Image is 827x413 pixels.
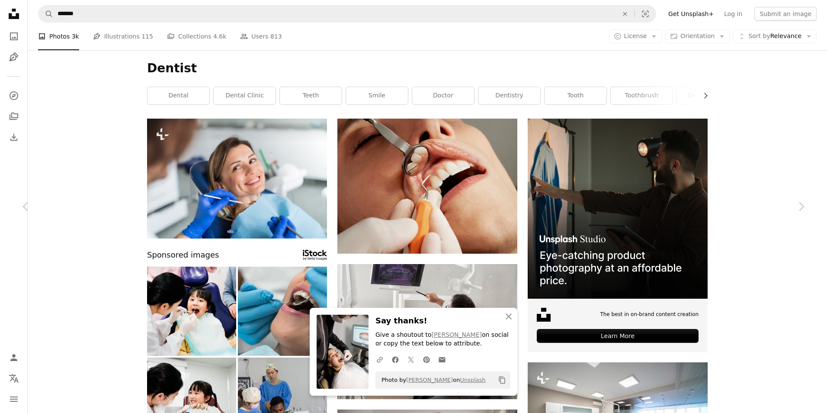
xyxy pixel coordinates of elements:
[537,329,699,343] div: Learn More
[141,32,153,41] span: 115
[665,29,730,43] button: Orientation
[93,23,153,50] a: Illustrations 115
[337,182,517,190] a: woman with silver and yellow hoop earrings
[680,32,715,39] span: Orientation
[147,87,209,104] a: dental
[147,119,327,239] img: A woman has an annual dental check-up in dentist surgery.
[238,267,327,356] img: The dentist works in a cozy dental office, providing effective dental care, and the patient in th...
[478,87,540,104] a: dentistry
[147,249,219,261] span: Sponsored images
[5,87,22,104] a: Explore
[38,5,656,23] form: Find visuals sitewide
[624,32,647,39] span: License
[337,119,517,254] img: woman with silver and yellow hoop earrings
[611,87,673,104] a: toothbrush
[167,23,226,50] a: Collections 4.6k
[5,390,22,408] button: Menu
[147,174,327,182] a: A woman has an annual dental check-up in dentist surgery.
[38,6,53,22] button: Search Unsplash
[432,331,482,338] a: [PERSON_NAME]
[5,48,22,66] a: Illustrations
[748,32,770,39] span: Sort by
[434,351,450,368] a: Share over email
[677,87,739,104] a: dentist smile
[719,7,747,21] a: Log in
[495,373,510,387] button: Copy to clipboard
[754,7,817,21] button: Submit an image
[214,87,276,104] a: dental clinic
[5,129,22,146] a: Download History
[388,351,403,368] a: Share on Facebook
[270,32,282,41] span: 813
[775,165,827,248] a: Next
[460,377,485,383] a: Unsplash
[213,32,226,41] span: 4.6k
[5,349,22,366] a: Log in / Sign up
[412,87,474,104] a: doctor
[537,308,551,322] img: file-1631678316303-ed18b8b5cb9cimage
[147,61,708,76] h1: Dentist
[615,6,635,22] button: Clear
[5,108,22,125] a: Collections
[528,119,708,352] a: The best in on-brand content creationLearn More
[375,315,510,327] h3: Say thanks!
[733,29,817,43] button: Sort byRelevance
[748,32,801,41] span: Relevance
[147,267,236,356] img: Asian little girl having teeth examined in dental clinic. Female dentist examining her teeth, her...
[698,87,708,104] button: scroll list to the right
[406,377,453,383] a: [PERSON_NAME]
[240,23,282,50] a: Users 813
[609,29,662,43] button: License
[403,351,419,368] a: Share on Twitter
[545,87,606,104] a: tooth
[5,28,22,45] a: Photos
[337,264,517,399] img: man in white dress shirt holding black pen
[663,7,719,21] a: Get Unsplash+
[419,351,434,368] a: Share on Pinterest
[528,119,708,299] img: file-1715714098234-25b8b4e9d8faimage
[5,370,22,387] button: Language
[375,331,510,348] p: Give a shoutout to on social or copy the text below to attribute.
[346,87,408,104] a: smile
[600,311,699,318] span: The best in on-brand content creation
[280,87,342,104] a: teeth
[377,373,486,387] span: Photo by on
[635,6,656,22] button: Visual search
